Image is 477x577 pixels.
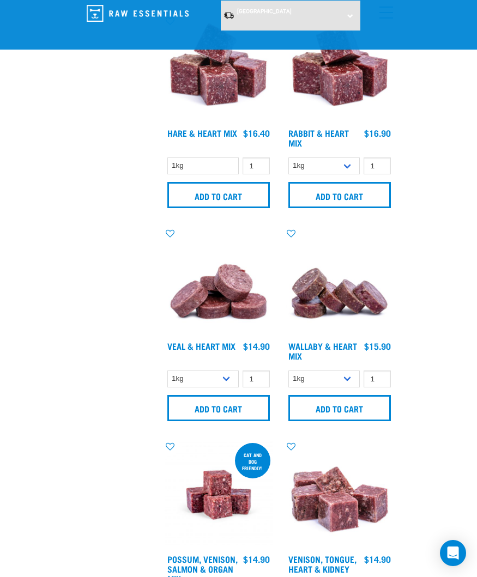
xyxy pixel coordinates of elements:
[167,130,237,135] a: Hare & Heart Mix
[286,15,394,123] img: 1087 Rabbit Heart Cubes 01
[440,540,466,566] div: Open Intercom Messenger
[243,157,270,174] input: 1
[364,128,391,138] div: $16.90
[286,228,394,336] img: 1093 Wallaby Heart Medallions 01
[286,441,394,549] img: Pile Of Cubed Venison Tongue Mix For Pets
[165,228,273,336] img: 1152 Veal Heart Medallions 01
[364,157,391,174] input: 1
[364,341,391,351] div: $15.90
[243,554,270,564] div: $14.90
[288,343,357,358] a: Wallaby & Heart Mix
[364,371,391,387] input: 1
[243,341,270,351] div: $14.90
[167,182,270,208] input: Add to cart
[364,554,391,564] div: $14.90
[87,5,189,22] img: Raw Essentials Logo
[243,371,270,387] input: 1
[235,447,270,476] div: cat and dog friendly!
[224,11,234,20] img: van-moving.png
[167,395,270,421] input: Add to cart
[288,556,357,571] a: Venison, Tongue, Heart & Kidney
[165,15,273,123] img: Pile Of Cubed Hare Heart For Pets
[165,441,273,549] img: Possum Venison Salmon Organ 1626
[288,182,391,208] input: Add to cart
[167,343,236,348] a: Veal & Heart Mix
[288,395,391,421] input: Add to cart
[243,128,270,138] div: $16.40
[288,130,349,145] a: Rabbit & Heart Mix
[237,8,292,14] span: [GEOGRAPHIC_DATA]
